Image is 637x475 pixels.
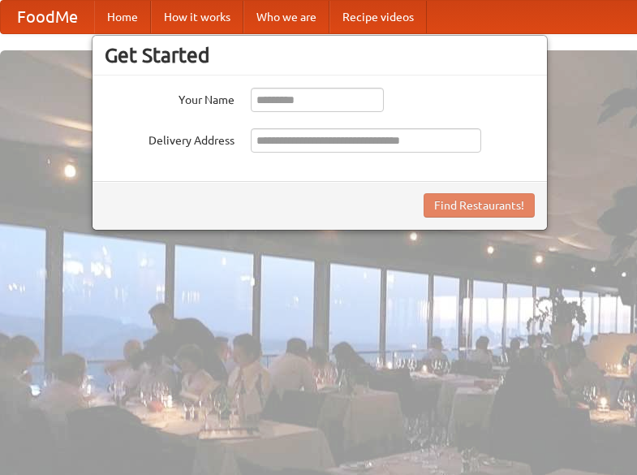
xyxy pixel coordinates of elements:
[1,1,94,33] a: FoodMe
[105,88,235,108] label: Your Name
[329,1,427,33] a: Recipe videos
[424,193,535,218] button: Find Restaurants!
[105,43,535,67] h3: Get Started
[105,128,235,149] label: Delivery Address
[151,1,243,33] a: How it works
[243,1,329,33] a: Who we are
[94,1,151,33] a: Home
